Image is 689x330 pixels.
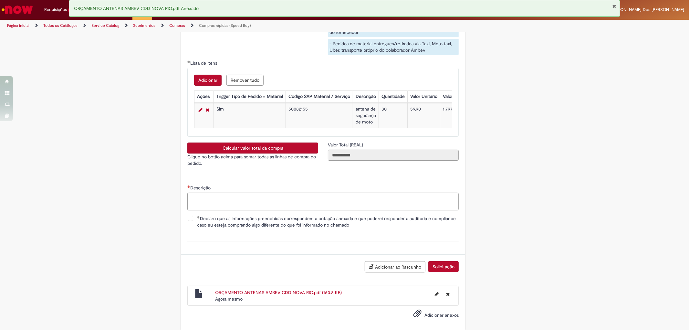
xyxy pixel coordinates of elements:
td: antena de segurança de moto [353,103,379,128]
span: Adicionar anexos [424,312,459,318]
button: Calcular valor total da compra [187,143,318,154]
span: Lista de Itens [190,60,218,66]
td: 1.797,00 [440,103,482,128]
td: 30 [379,103,408,128]
a: Todos os Catálogos [43,23,78,28]
a: Compras rápidas (Speed Buy) [199,23,251,28]
button: Remove all rows for Lista de Itens [226,75,264,86]
span: Somente leitura - Valor Total (REAL) [328,142,364,148]
th: Descrição [353,91,379,103]
td: 50082155 [286,103,353,128]
div: - Pedidos de material entregues/retirados via Taxi, Moto taxi, Uber, transporte próprio do colabo... [328,39,459,55]
span: Obrigatório Preenchido [197,216,200,218]
span: Agora mesmo [215,296,243,302]
textarea: Descrição [187,193,459,210]
th: Ações [194,91,214,103]
ul: Trilhas de página [5,20,454,32]
a: Editar Linha 1 [197,106,204,114]
span: Descrição [190,185,212,191]
th: Valor Total Moeda [440,91,482,103]
button: Adicionar anexos [412,307,423,322]
time: 29/09/2025 14:46:02 [215,296,243,302]
a: Service Catalog [91,23,119,28]
a: Remover linha 1 [204,106,211,114]
span: Requisições [44,6,67,13]
th: Trigger Tipo de Pedido = Material [214,91,286,103]
span: [PERSON_NAME] Dos [PERSON_NAME] [609,7,684,12]
span: Declaro que as informações preenchidas correspondem a cotação anexada e que poderei responder a a... [197,215,459,228]
a: ORÇAMENTO ANTENAS AMBEV CDD NOVA RIO.pdf (160.8 KB) [215,290,342,295]
td: Sim [214,103,286,128]
th: Valor Unitário [408,91,440,103]
button: Add a row for Lista de Itens [194,75,222,86]
a: Compras [169,23,185,28]
p: Clique no botão acima para somar todas as linhas de compra do pedido. [187,154,318,166]
span: Obrigatório Preenchido [187,60,190,63]
button: Adicionar ao Rascunho [365,261,425,272]
img: ServiceNow [1,3,34,16]
a: Página inicial [7,23,29,28]
label: Somente leitura - Valor Total (REAL) [328,142,364,148]
button: Solicitação [428,261,459,272]
th: Quantidade [379,91,408,103]
span: 1 [68,7,73,13]
a: Suprimentos [133,23,155,28]
th: Código SAP Material / Serviço [286,91,353,103]
button: Editar nome de arquivo ORÇAMENTO ANTENAS AMBEV CDD NOVA RIO.pdf [431,289,443,300]
span: Necessários [187,185,190,188]
button: Excluir ORÇAMENTO ANTENAS AMBEV CDD NOVA RIO.pdf [442,289,454,300]
button: Fechar Notificação [612,4,617,9]
span: ORÇAMENTO ANTENAS AMBEV CDD NOVA RIO.pdf Anexado [74,5,199,11]
td: 59,90 [408,103,440,128]
input: Valor Total (REAL) [328,150,459,161]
